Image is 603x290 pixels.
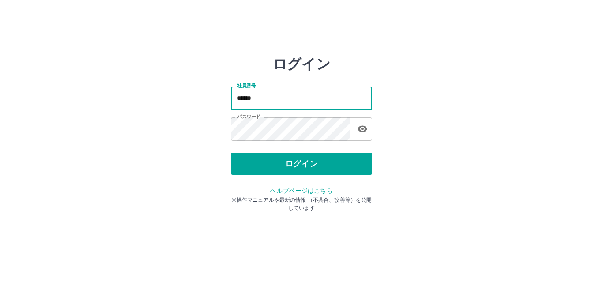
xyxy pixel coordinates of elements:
[270,187,332,194] a: ヘルプページはこちら
[231,196,372,212] p: ※操作マニュアルや最新の情報 （不具合、改善等）を公開しています
[237,83,256,89] label: 社員番号
[231,153,372,175] button: ログイン
[273,56,331,72] h2: ログイン
[237,113,260,120] label: パスワード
